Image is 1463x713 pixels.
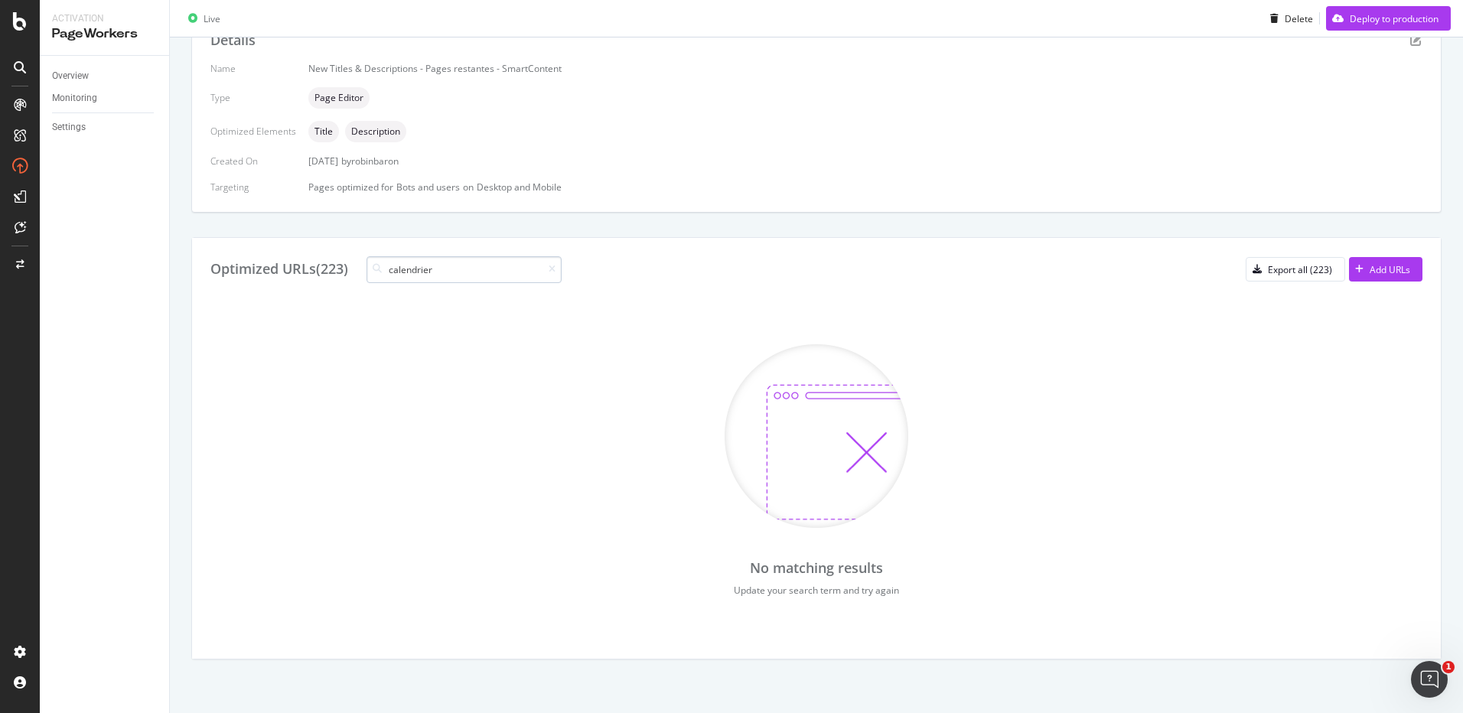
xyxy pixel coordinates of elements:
a: Monitoring [52,90,158,106]
div: neutral label [308,121,339,142]
div: Update your search term and try again [734,584,899,597]
div: by robinbaron [341,155,399,168]
button: Export all (223) [1246,257,1345,282]
div: neutral label [345,121,406,142]
div: Export all (223) [1268,263,1332,276]
a: Settings [52,119,158,135]
div: Details [210,31,256,50]
div: Monitoring [52,90,97,106]
div: Desktop and Mobile [477,181,562,194]
div: Add URLs [1370,263,1410,276]
div: Name [210,62,296,75]
div: Overview [52,68,89,84]
div: Optimized URLs (223) [210,259,348,279]
div: neutral label [308,87,370,109]
button: Add URLs [1349,257,1422,282]
div: Optimized Elements [210,125,296,138]
div: Pages optimized for on [308,181,1422,194]
div: Type [210,91,296,104]
img: D9gk-hiz.png [725,344,908,528]
iframe: Intercom live chat [1411,661,1448,698]
div: Targeting [210,181,296,194]
div: pen-to-square [1410,34,1422,46]
div: [DATE] [308,155,1422,168]
div: Delete [1285,11,1313,24]
button: Delete [1264,6,1313,31]
div: New Titles & Descriptions - Pages restantes - SmartContent [308,62,1422,75]
a: Overview [52,68,158,84]
button: Deploy to production [1326,6,1451,31]
div: Activation [52,12,157,25]
span: Title [314,127,333,136]
input: Search URL [367,256,562,283]
div: Bots and users [396,181,460,194]
span: Description [351,127,400,136]
div: Deploy to production [1350,11,1439,24]
div: Settings [52,119,86,135]
span: 1 [1442,661,1455,673]
div: No matching results [750,558,883,578]
div: Live [204,11,220,24]
div: Created On [210,155,296,168]
div: PageWorkers [52,25,157,43]
span: Page Editor [314,93,363,103]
